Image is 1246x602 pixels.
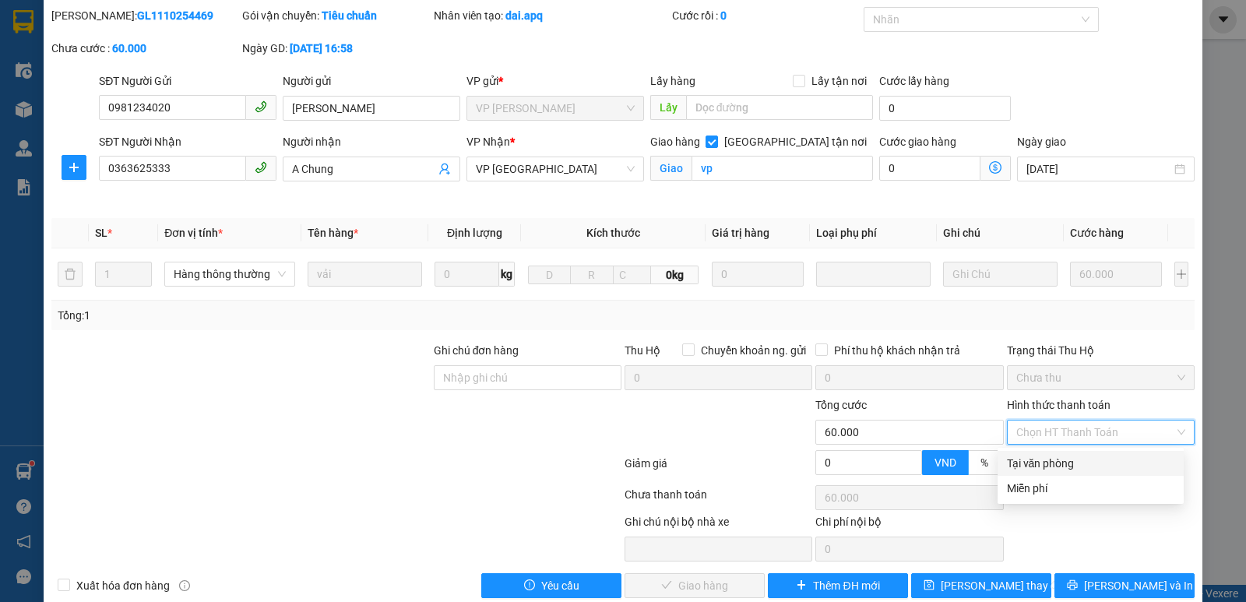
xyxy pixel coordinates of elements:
span: SL [95,227,107,239]
span: Xuất hóa đơn hàng [70,577,176,594]
div: Cước rồi : [672,7,860,24]
span: [GEOGRAPHIC_DATA] tận nơi [718,133,873,150]
span: Đơn vị tính [164,227,223,239]
span: Tổng cước [815,399,867,411]
span: dollar-circle [989,161,1001,174]
span: Lấy tận nơi [805,72,873,90]
label: Ngày giao [1017,136,1066,148]
label: Ghi chú đơn hàng [434,344,519,357]
span: % [980,456,988,469]
input: 0 [712,262,804,287]
span: Chưa thu [1016,366,1185,389]
span: kg [499,262,515,287]
span: Thêm ĐH mới [813,577,879,594]
div: SĐT Người Gửi [99,72,276,90]
b: GL1110254469 [137,9,213,22]
span: [GEOGRAPHIC_DATA], [GEOGRAPHIC_DATA] ↔ [GEOGRAPHIC_DATA] [62,66,189,107]
span: exclamation-circle [524,579,535,592]
input: Ngày giao [1026,160,1171,178]
img: logo [9,47,55,124]
input: Ghi Chú [943,262,1058,287]
div: Nhân viên tạo: [434,7,670,24]
div: Trạng thái Thu Hộ [1007,342,1195,359]
span: VP Cầu Yên Xuân [476,157,635,181]
div: Ngày GD: [242,40,430,57]
span: VP Nhận [466,136,510,148]
span: phone [255,161,267,174]
span: [PERSON_NAME] thay đổi [941,577,1065,594]
span: user-add [438,163,451,175]
input: Ghi chú đơn hàng [434,365,621,390]
button: exclamation-circleYêu cầu [481,573,621,598]
input: D [528,266,571,284]
span: Giao hàng [650,136,700,148]
span: Hàng thông thường [174,262,286,286]
div: Người nhận [283,133,460,150]
span: VP GIA LÂM [476,97,635,120]
div: [PERSON_NAME]: [51,7,239,24]
input: C [613,266,652,284]
span: Giao [650,156,692,181]
span: Lấy [650,95,686,120]
button: plus [62,155,86,180]
input: R [570,266,613,284]
button: delete [58,262,83,287]
div: Giảm giá [623,455,814,482]
div: Miễn phí [1007,480,1174,497]
span: [PERSON_NAME] và In [1084,577,1193,594]
div: Chưa cước : [51,40,239,57]
input: 0 [1070,262,1162,287]
span: Tên hàng [308,227,358,239]
div: Người gửi [283,72,460,90]
span: Định lượng [447,227,502,239]
span: save [924,579,935,592]
div: Gói vận chuyển: [242,7,430,24]
button: printer[PERSON_NAME] và In [1054,573,1195,598]
label: Cước giao hàng [879,136,956,148]
span: printer [1067,579,1078,592]
span: Giá trị hàng [712,227,769,239]
span: phone [255,100,267,113]
div: Tổng: 1 [58,307,482,324]
input: Cước giao hàng [879,156,980,181]
th: Ghi chú [937,218,1064,248]
label: Cước lấy hàng [879,75,949,87]
span: Lấy hàng [650,75,695,87]
span: Phí thu hộ khách nhận trả [828,342,966,359]
span: plus [62,161,86,174]
b: Tiêu chuẩn [322,9,377,22]
span: VND [935,456,956,469]
span: info-circle [179,580,190,591]
span: plus [796,579,807,592]
input: Giao tận nơi [692,156,874,181]
b: dai.apq [505,9,543,22]
div: Chưa thanh toán [623,486,814,513]
span: Thu Hộ [625,344,660,357]
b: 60.000 [112,42,146,55]
div: Ghi chú nội bộ nhà xe [625,513,812,537]
button: save[PERSON_NAME] thay đổi [911,573,1051,598]
button: plus [1174,262,1188,287]
span: 0kg [651,266,699,284]
button: plusThêm ĐH mới [768,573,908,598]
b: [DATE] 16:58 [290,42,353,55]
div: SĐT Người Nhận [99,133,276,150]
span: Chọn HT Thanh Toán [1016,421,1185,444]
input: VD: Bàn, Ghế [308,262,422,287]
span: Yêu cầu [541,577,579,594]
span: Kích thước [586,227,640,239]
div: Chi phí nội bộ [815,513,1003,537]
b: 0 [720,9,727,22]
div: Tại văn phòng [1007,455,1174,472]
strong: CHUYỂN PHÁT NHANH AN PHÚ QUÝ [70,12,182,63]
input: Dọc đường [686,95,874,120]
div: VP gửi [466,72,644,90]
input: Cước lấy hàng [879,96,1011,121]
th: Loại phụ phí [810,218,937,248]
span: YX1210255053 [199,85,292,101]
span: Chuyển khoản ng. gửi [695,342,812,359]
strong: PHIẾU GỬI HÀNG [64,111,190,127]
button: checkGiao hàng [625,573,765,598]
label: Hình thức thanh toán [1007,399,1110,411]
span: Cước hàng [1070,227,1124,239]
